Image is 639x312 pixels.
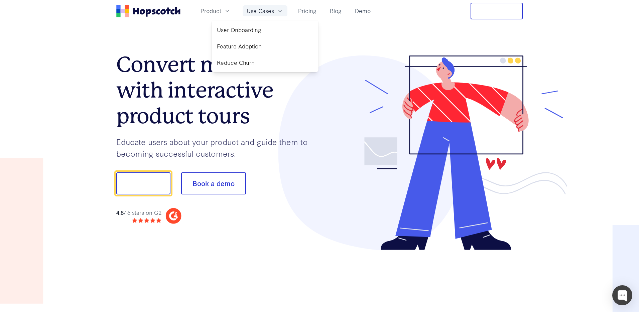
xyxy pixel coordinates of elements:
[116,208,161,217] div: / 5 stars on G2
[471,3,523,19] button: Free Trial
[116,172,170,194] button: Show me!
[295,5,319,16] a: Pricing
[247,7,274,15] span: Use Cases
[181,172,246,194] button: Book a demo
[214,23,316,37] a: User Onboarding
[201,7,221,15] span: Product
[116,208,124,216] strong: 4.8
[352,5,373,16] a: Demo
[197,5,235,16] button: Product
[116,136,319,159] p: Educate users about your product and guide them to becoming successful customers.
[327,5,344,16] a: Blog
[214,56,316,69] a: Reduce Churn
[116,52,319,129] h1: Convert more trials with interactive product tours
[116,5,180,17] a: Home
[243,5,287,16] button: Use Cases
[214,39,316,53] a: Feature Adoption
